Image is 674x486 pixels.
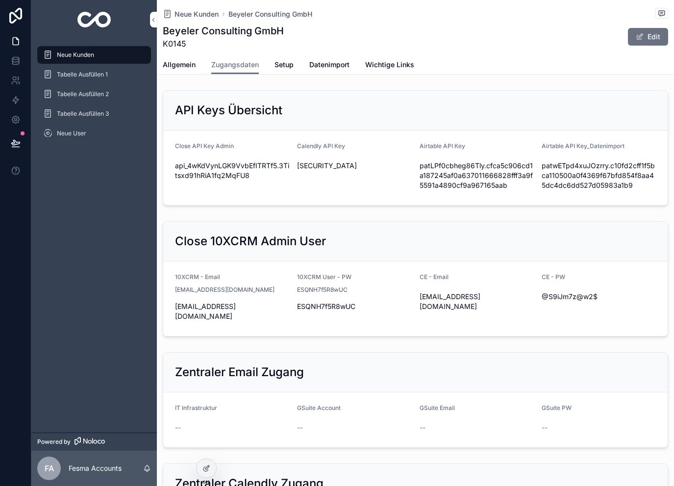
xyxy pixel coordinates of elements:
a: Neue Kunden [37,46,151,64]
span: -- [297,423,303,433]
a: Neue User [37,125,151,142]
span: Setup [275,60,294,70]
h2: API Keys Übersicht [175,102,282,118]
h2: Close 10XCRM Admin User [175,233,326,249]
a: Beyeler Consulting GmbH [228,9,312,19]
span: Datenimport [309,60,349,70]
a: Powered by [31,433,157,451]
span: 10XCRM - Email [175,273,220,281]
span: -- [542,423,548,433]
span: ESQNH7f5R8wUC [297,286,348,294]
span: Wichtige Links [365,60,414,70]
a: Tabelle Ausfüllen 2 [37,85,151,103]
span: GSuite PW [542,404,572,411]
a: Zugangsdaten [211,56,259,75]
span: Calendly API Key [297,142,345,150]
div: scrollable content [31,39,157,155]
span: -- [420,423,425,433]
span: Neue Kunden [57,51,94,59]
span: IT Infrastruktur [175,404,217,411]
span: Airtable API Key [420,142,465,150]
h2: Zentraler Email Zugang [175,364,304,380]
span: patwETpd4xuJOzrry.c10fd2cff1f5bca110500a0f4369f67bfd854f8aa45dc4dc6dd527d05983a1b9 [542,161,656,190]
span: Tabelle Ausfüllen 1 [57,71,108,78]
a: Tabelle Ausfüllen 3 [37,105,151,123]
span: Powered by [37,438,71,446]
span: Close API Key Admin [175,142,234,150]
span: ESQNH7f5R8wUC [297,302,411,311]
span: K0145 [163,38,284,50]
span: patLPf0cbheg86Tly.cfca5c906cd1a187245af0a637011666828fff3a9f5591a4890cf9a967165aab [420,161,534,190]
span: Allgemein [163,60,196,70]
span: [EMAIL_ADDRESS][DOMAIN_NAME] [420,292,534,311]
a: Setup [275,56,294,76]
a: Allgemein [163,56,196,76]
a: Tabelle Ausfüllen 1 [37,66,151,83]
span: Airtable API Key_Datenimport [542,142,624,150]
span: Tabelle Ausfüllen 2 [57,90,109,98]
span: GSuite Account [297,404,341,411]
span: CE - PW [542,273,565,281]
span: -- [175,423,181,433]
h1: Beyeler Consulting GmbH [163,24,284,38]
span: api_4wKdVynLGK9VvbEfITRTf5.3Titsxd91hRiA1fq2MqFU8 [175,161,289,180]
a: Datenimport [309,56,349,76]
span: Zugangsdaten [211,60,259,70]
span: [EMAIL_ADDRESS][DOMAIN_NAME] [175,286,275,294]
span: FA [45,462,54,474]
a: Wichtige Links [365,56,414,76]
span: Neue User [57,129,86,137]
span: GSuite Email [420,404,455,411]
p: Fesma Accounts [69,463,122,473]
span: [EMAIL_ADDRESS][DOMAIN_NAME] [175,302,289,321]
img: App logo [77,12,111,27]
a: Neue Kunden [163,9,219,19]
span: [SECURITY_DATA] [297,161,411,171]
span: 10XCRM User - PW [297,273,351,281]
span: CE - Email [420,273,449,281]
span: @S9iJm7z@w2$ [542,292,656,302]
button: Edit [628,28,668,46]
span: Tabelle Ausfüllen 3 [57,110,109,118]
span: Neue Kunden [175,9,219,19]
